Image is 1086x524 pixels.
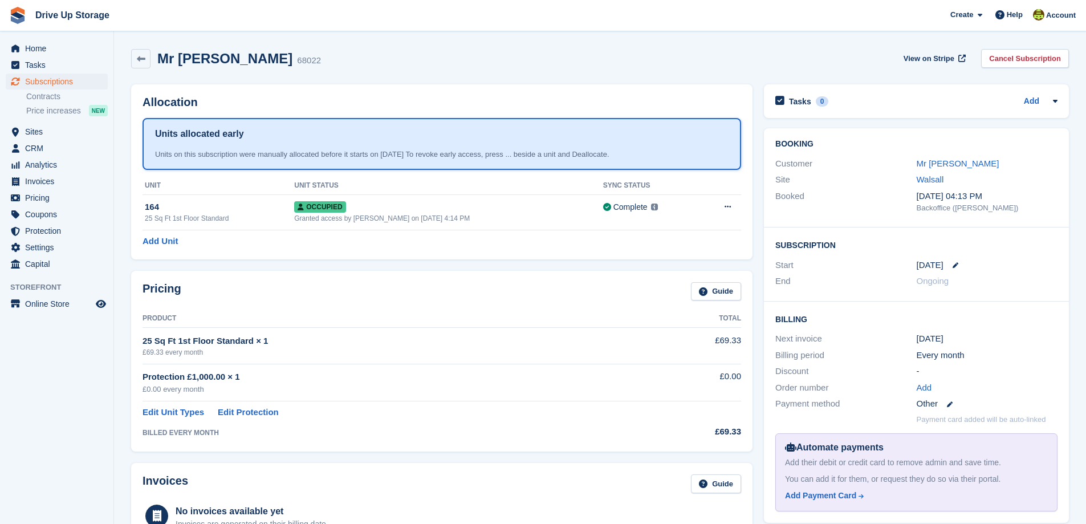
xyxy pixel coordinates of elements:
[89,105,108,116] div: NEW
[294,201,345,213] span: Occupied
[143,384,645,395] div: £0.00 every month
[775,190,916,214] div: Booked
[143,335,645,348] div: 25 Sq Ft 1st Floor Standard × 1
[143,177,294,195] th: Unit
[25,124,93,140] span: Sites
[294,177,603,195] th: Unit Status
[917,332,1057,346] div: [DATE]
[1046,10,1076,21] span: Account
[785,457,1048,469] div: Add their debit or credit card to remove admin and save time.
[917,414,1046,425] p: Payment card added will be auto-linked
[26,104,108,117] a: Price increases NEW
[143,428,645,438] div: BILLED EVERY MONTH
[143,406,204,419] a: Edit Unit Types
[94,297,108,311] a: Preview store
[917,174,944,184] a: Walsall
[1033,9,1044,21] img: Lindsay Dawes
[785,473,1048,485] div: You can add it for them, or request they do so via their portal.
[645,310,741,328] th: Total
[25,256,93,272] span: Capital
[6,173,108,189] a: menu
[603,177,699,195] th: Sync Status
[613,201,648,213] div: Complete
[6,57,108,73] a: menu
[25,190,93,206] span: Pricing
[917,159,999,168] a: Mr [PERSON_NAME]
[775,332,916,346] div: Next invoice
[789,96,811,107] h2: Tasks
[157,51,292,66] h2: Mr [PERSON_NAME]
[917,397,1057,411] div: Other
[917,365,1057,378] div: -
[775,239,1057,250] h2: Subscription
[31,6,114,25] a: Drive Up Storage
[917,276,949,286] span: Ongoing
[645,364,741,401] td: £0.00
[6,124,108,140] a: menu
[775,313,1057,324] h2: Billing
[25,57,93,73] span: Tasks
[25,296,93,312] span: Online Store
[25,74,93,90] span: Subscriptions
[10,282,113,293] span: Storefront
[143,96,741,109] h2: Allocation
[775,381,916,395] div: Order number
[25,173,93,189] span: Invoices
[651,204,658,210] img: icon-info-grey-7440780725fd019a000dd9b08b2336e03edf1995a4989e88bcd33f0948082b44.svg
[775,349,916,362] div: Billing period
[917,202,1057,214] div: Backoffice ([PERSON_NAME])
[785,490,1043,502] a: Add Payment Card
[143,474,188,493] h2: Invoices
[917,349,1057,362] div: Every month
[785,441,1048,454] div: Automate payments
[904,53,954,64] span: View on Stripe
[6,239,108,255] a: menu
[25,206,93,222] span: Coupons
[6,74,108,90] a: menu
[143,347,645,358] div: £69.33 every month
[775,259,916,272] div: Start
[1024,95,1039,108] a: Add
[691,282,741,301] a: Guide
[645,328,741,364] td: £69.33
[775,275,916,288] div: End
[155,127,244,141] h1: Units allocated early
[176,505,328,518] div: No invoices available yet
[917,259,943,272] time: 2025-11-03 01:00:00 UTC
[26,105,81,116] span: Price increases
[6,157,108,173] a: menu
[1007,9,1023,21] span: Help
[9,7,26,24] img: stora-icon-8386f47178a22dfd0bd8f6a31ec36ba5ce8667c1dd55bd0f319d3a0aa187defe.svg
[775,397,916,411] div: Payment method
[917,190,1057,203] div: [DATE] 04:13 PM
[25,223,93,239] span: Protection
[297,54,321,67] div: 68022
[775,157,916,170] div: Customer
[25,239,93,255] span: Settings
[950,9,973,21] span: Create
[143,282,181,301] h2: Pricing
[25,40,93,56] span: Home
[6,40,108,56] a: menu
[25,157,93,173] span: Analytics
[218,406,279,419] a: Edit Protection
[145,213,294,224] div: 25 Sq Ft 1st Floor Standard
[645,425,741,438] div: £69.33
[6,190,108,206] a: menu
[25,140,93,156] span: CRM
[816,96,829,107] div: 0
[917,381,932,395] a: Add
[143,310,645,328] th: Product
[294,213,603,224] div: Granted access by [PERSON_NAME] on [DATE] 4:14 PM
[143,371,645,384] div: Protection £1,000.00 × 1
[6,206,108,222] a: menu
[6,256,108,272] a: menu
[145,201,294,214] div: 164
[899,49,968,68] a: View on Stripe
[6,296,108,312] a: menu
[26,91,108,102] a: Contracts
[691,474,741,493] a: Guide
[775,173,916,186] div: Site
[775,365,916,378] div: Discount
[981,49,1069,68] a: Cancel Subscription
